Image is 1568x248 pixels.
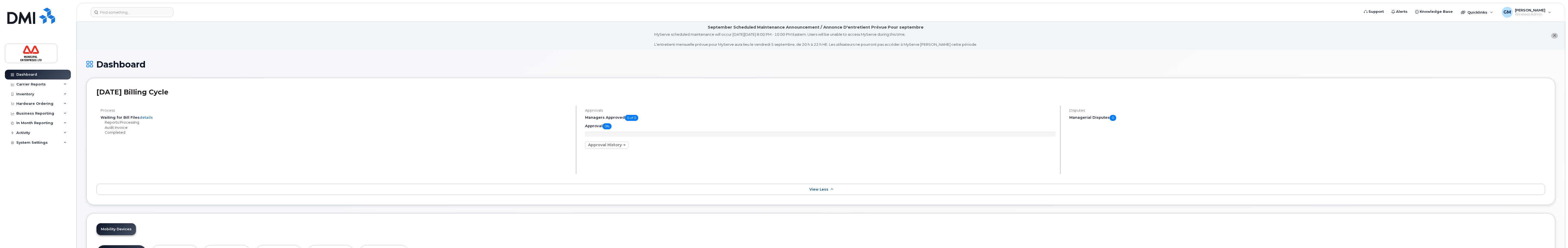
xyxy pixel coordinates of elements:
a: details [140,115,153,120]
h4: Approvals [585,108,1056,112]
span: 0 [1110,115,1116,121]
li: Waiting for Bill Files [101,115,571,120]
span: View Less [809,187,828,191]
h5: Approval [585,123,1056,129]
span: 0% [603,123,612,129]
h4: Process [101,108,571,112]
h4: Disputes [1069,108,1545,112]
button: close notification [1551,33,1558,39]
h2: [DATE] Billing Cycle [96,88,1545,96]
li: Reports Processing [101,120,571,125]
a: Mobility Devices [96,223,136,235]
h5: Managers Approved [585,115,1056,121]
h1: Dashboard [86,60,1555,69]
div: September Scheduled Maintenance Announcement / Annonce D'entretient Prévue Pour septembre [708,25,924,30]
a: Approval History [585,142,628,149]
li: Audit Invoice [101,125,571,130]
h5: Managerial Disputes [1069,115,1545,121]
span: 0 of 0 [625,115,638,121]
li: Completed [101,130,571,135]
div: MyServe scheduled maintenance will occur [DATE][DATE] 8:00 PM - 10:00 PM Eastern. Users will be u... [654,32,977,47]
